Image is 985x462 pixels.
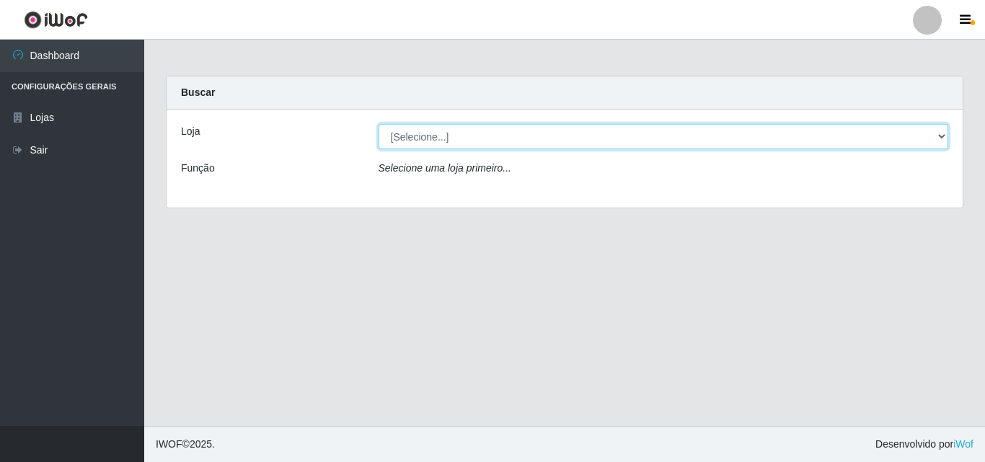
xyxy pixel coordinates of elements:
[875,437,973,452] span: Desenvolvido por
[181,86,215,98] strong: Buscar
[24,11,88,29] img: CoreUI Logo
[181,124,200,139] label: Loja
[181,161,215,176] label: Função
[953,438,973,450] a: iWof
[379,162,511,174] i: Selecione uma loja primeiro...
[156,437,215,452] span: © 2025 .
[156,438,182,450] span: IWOF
